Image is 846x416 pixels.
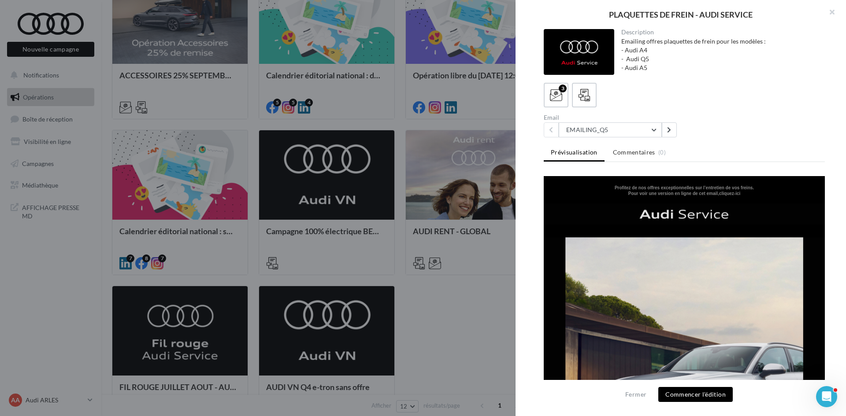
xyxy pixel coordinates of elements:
[559,122,662,137] button: EMAILING_Q5
[613,148,655,157] span: Commentaires
[658,387,733,402] button: Commencer l'édition
[71,9,210,14] b: Profitez de nos offres exceptionnelles sur l’entretien de vos freins.
[544,114,681,121] div: Email
[85,15,197,20] font: Pour voir une version en ligne de cet email,
[622,389,650,400] button: Fermer
[816,386,837,407] iframe: Intercom live chat
[559,85,567,92] div: 3
[658,149,666,156] span: (0)
[621,29,818,35] div: Description
[530,11,832,18] div: PLAQUETTES DE FREIN - AUDI SERVICE
[621,37,818,72] div: Emailing offres plaquettes de frein pour les modèles : - Audi A4 - Audi Q5 - Audi A5
[175,15,197,20] a: cliquez-ici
